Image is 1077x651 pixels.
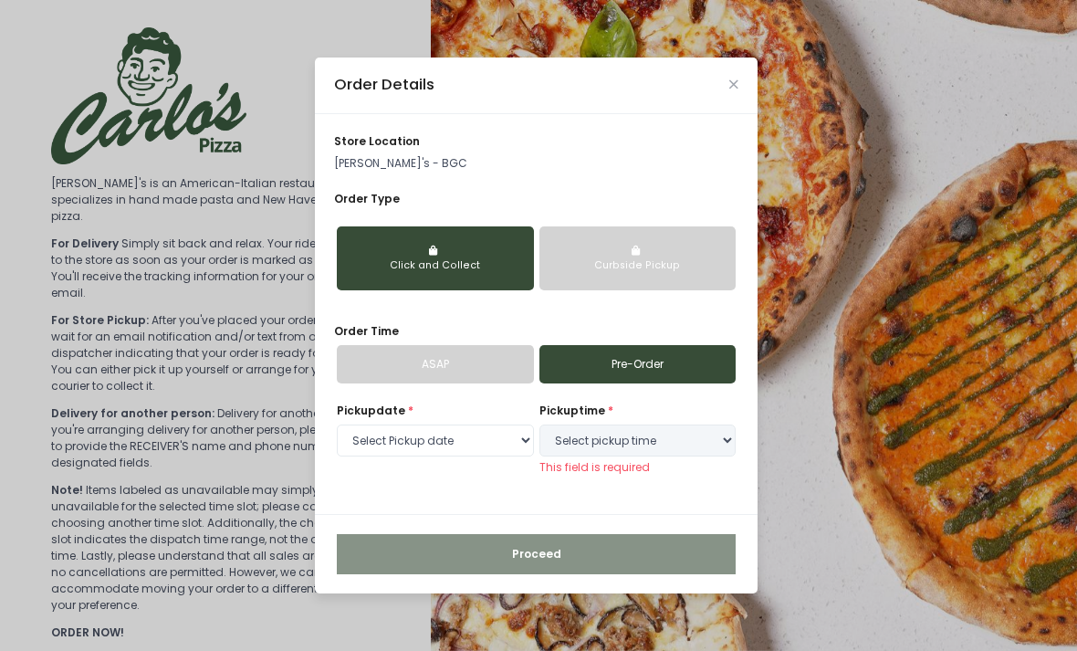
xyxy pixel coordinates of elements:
[337,345,534,383] a: ASAP
[337,226,534,290] button: Click and Collect
[551,258,725,273] div: Curbside Pickup
[539,226,737,290] button: Curbside Pickup
[334,74,434,97] div: Order Details
[349,258,522,273] div: Click and Collect
[334,323,399,339] span: Order Time
[334,155,738,172] p: [PERSON_NAME]'s - BGC
[334,133,420,149] span: store location
[334,191,400,206] span: Order Type
[539,403,605,418] span: pickup time
[539,459,737,476] div: This field is required
[337,403,405,418] span: Pickup date
[729,80,738,89] button: Close
[539,345,737,383] a: Pre-Order
[337,534,736,574] button: Proceed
